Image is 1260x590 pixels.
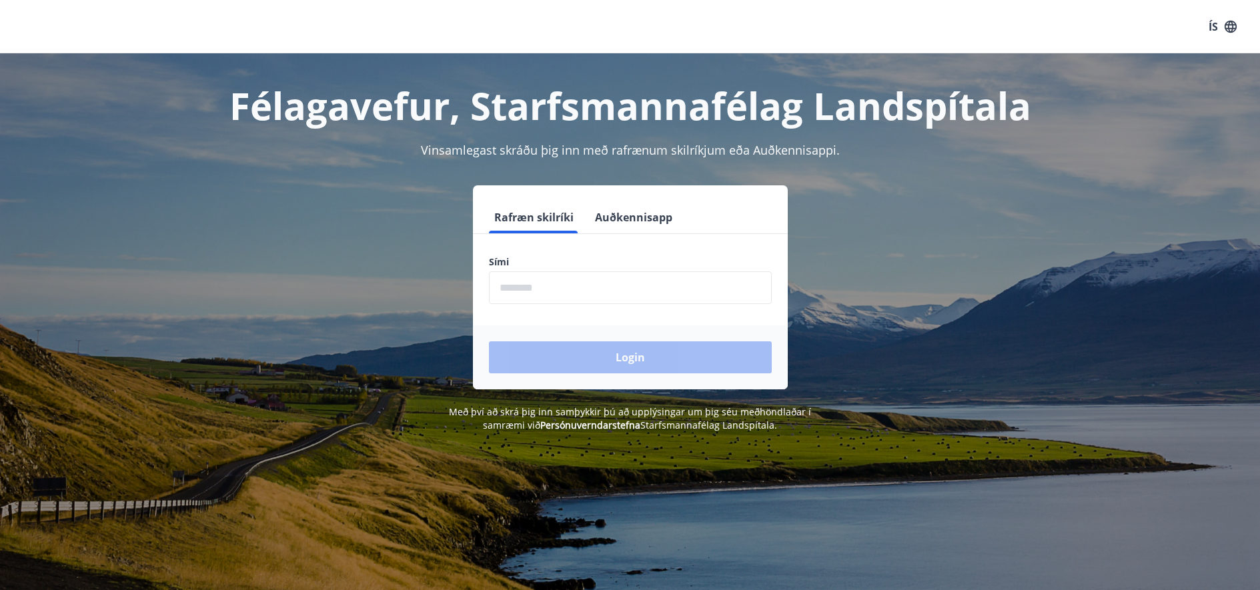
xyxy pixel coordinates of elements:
button: ÍS [1201,15,1244,39]
label: Sími [489,255,772,269]
span: Vinsamlegast skráðu þig inn með rafrænum skilríkjum eða Auðkennisappi. [421,142,840,158]
span: Með því að skrá þig inn samþykkir þú að upplýsingar um þig séu meðhöndlaðar í samræmi við Starfsm... [449,405,811,431]
button: Auðkennisapp [590,201,678,233]
button: Rafræn skilríki [489,201,579,233]
a: Persónuverndarstefna [540,419,640,431]
h1: Félagavefur, Starfsmannafélag Landspítala [166,80,1095,131]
